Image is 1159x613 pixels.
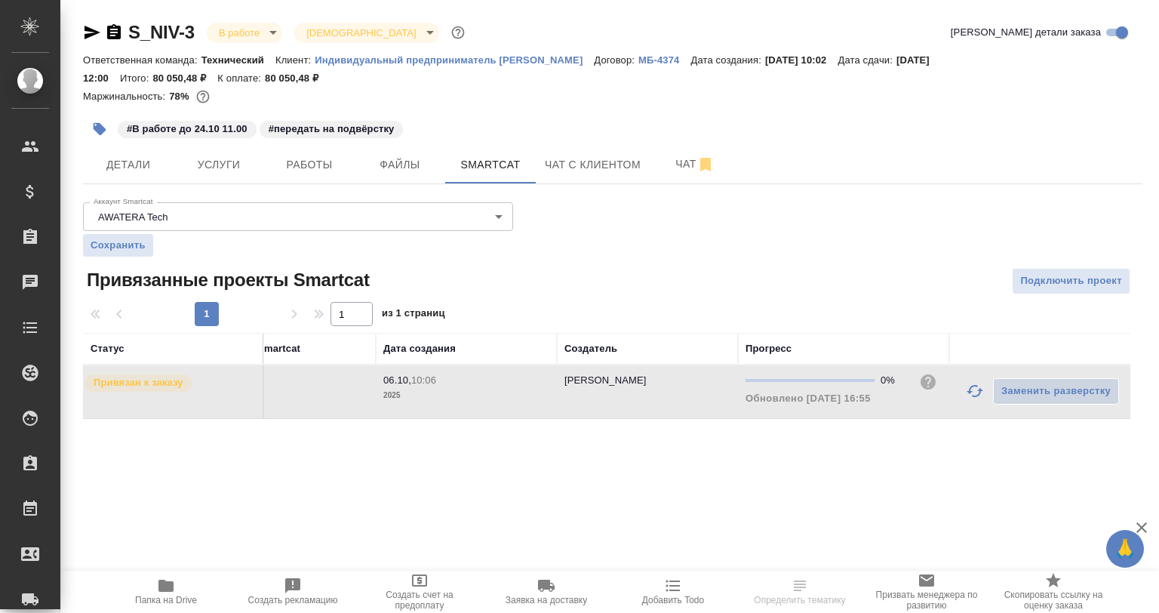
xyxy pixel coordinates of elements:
p: Маржинальность: [83,91,169,102]
span: Работы [273,156,346,174]
p: [PERSON_NAME] [564,374,647,386]
div: В работе [207,23,282,43]
span: Сохранить [91,238,146,253]
button: В работе [214,26,264,39]
span: Чат [659,155,731,174]
p: Привязан к заказу [94,375,183,390]
p: 80 050,48 ₽ [265,72,330,84]
p: Дата создания: [690,54,764,66]
span: Заменить разверстку [1001,383,1111,400]
span: Smartcat [454,156,527,174]
button: Добавить тэг [83,112,116,146]
p: Договор: [594,54,638,66]
p: #В работе до 24.10 11.00 [127,122,247,137]
p: Дата сдачи: [838,54,896,66]
a: S_NIV-3 [128,22,195,42]
button: [DEMOGRAPHIC_DATA] [302,26,420,39]
div: Дата создания [383,341,456,356]
button: 14718.00 RUB; [193,87,213,106]
p: Итого: [120,72,152,84]
button: Заменить разверстку [993,378,1119,405]
p: МБ-4374 [638,54,690,66]
div: Прогресс [746,341,792,356]
svg: Отписаться [696,156,715,174]
span: из 1 страниц [382,304,445,326]
span: передать на подвёрстку [258,122,405,134]
button: Обновить прогресс [957,373,993,409]
span: [PERSON_NAME] детали заказа [951,25,1101,40]
span: Детали [92,156,164,174]
span: Привязанные проекты Smartcat [83,268,370,292]
p: Клиент: [275,54,315,66]
p: 78% [169,91,192,102]
div: AWATERA Tech [83,202,513,231]
span: 🙏 [1112,533,1138,565]
button: Скопировать ссылку для ЯМессенджера [83,23,101,42]
button: Подключить проект [1012,268,1130,294]
p: #передать на подвёрстку [269,122,395,137]
span: В работе до 24.10 11.00 [116,122,258,134]
p: 06.10, [383,374,411,386]
p: 2025 [383,388,549,403]
span: Подключить проект [1020,273,1122,290]
span: Услуги [183,156,255,174]
p: Технический [201,54,275,66]
div: В работе [294,23,438,43]
button: 🙏 [1106,530,1144,568]
p: К оплате: [217,72,265,84]
div: Статус [91,341,125,356]
button: Сохранить [83,234,153,257]
span: Файлы [364,156,436,174]
p: Ответственная команда: [83,54,201,66]
p: 80 050,48 ₽ [152,72,217,84]
span: Обновлено [DATE] 16:55 [746,393,871,404]
a: МБ-4374 [638,53,690,66]
a: Индивидуальный предприниматель [PERSON_NAME] [315,53,594,66]
button: AWATERA Tech [94,211,172,223]
p: [DATE] 10:02 [765,54,838,66]
div: 0% [881,373,907,388]
div: Создатель [564,341,617,356]
p: 10:06 [411,374,436,386]
button: Доп статусы указывают на важность/срочность заказа [448,23,468,42]
span: Чат с клиентом [545,156,641,174]
p: Индивидуальный предприниматель [PERSON_NAME] [315,54,594,66]
button: Скопировать ссылку [105,23,123,42]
